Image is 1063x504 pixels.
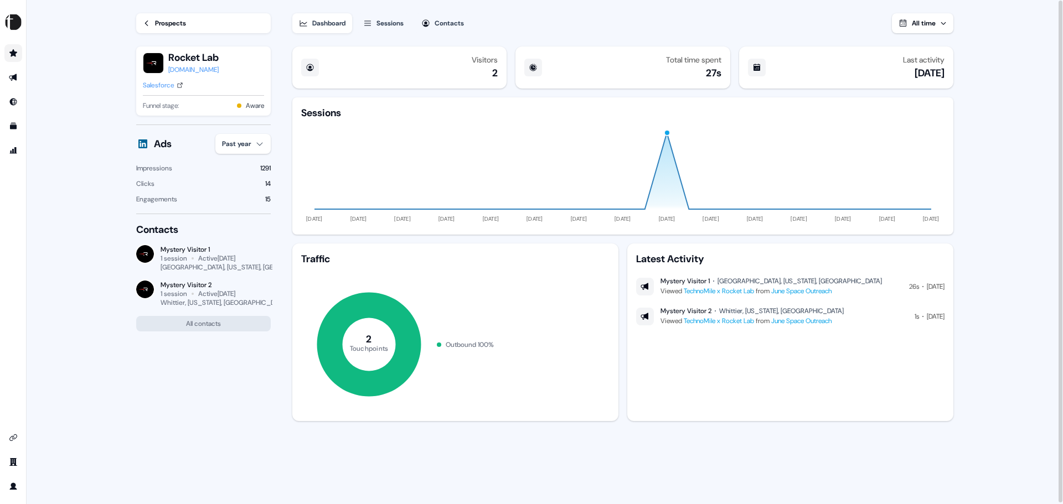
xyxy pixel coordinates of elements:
[703,215,719,222] tspan: [DATE]
[892,13,953,33] button: All time
[446,339,494,350] div: Outbound 100 %
[154,137,172,150] div: Ads
[136,194,177,205] div: Engagements
[684,287,754,295] a: TechnoMile x Rocket Lab
[161,298,287,307] div: Whittier, [US_STATE], [GEOGRAPHIC_DATA]
[161,263,327,272] div: [GEOGRAPHIC_DATA], [US_STATE], [GEOGRAPHIC_DATA]
[265,194,271,205] div: 15
[246,100,264,111] button: Aware
[4,69,22,86] a: Go to outbound experience
[4,477,22,495] a: Go to profile
[4,117,22,135] a: Go to templates
[4,429,22,446] a: Go to integrations
[215,134,271,154] button: Past year
[835,215,852,222] tspan: [DATE]
[4,142,22,159] a: Go to attribution
[659,215,675,222] tspan: [DATE]
[357,13,410,33] button: Sessions
[903,55,945,64] div: Last activity
[301,252,610,266] div: Traffic
[301,106,341,119] div: Sessions
[791,215,808,222] tspan: [DATE]
[771,316,832,325] a: June Space Outreach
[161,289,187,298] div: 1 session
[684,316,754,325] a: TechnoMile x Rocket Lab
[909,281,919,292] div: 26s
[350,215,367,222] tspan: [DATE]
[660,285,882,297] div: Viewed from
[747,215,763,222] tspan: [DATE]
[161,245,271,254] div: Mystery Visitor 1
[155,18,186,29] div: Prospects
[666,55,721,64] div: Total time spent
[143,100,179,111] span: Funnel stage:
[198,289,235,298] div: Active [DATE]
[376,18,404,29] div: Sessions
[265,178,271,189] div: 14
[571,215,587,222] tspan: [DATE]
[136,178,154,189] div: Clicks
[660,306,711,315] div: Mystery Visitor 2
[161,254,187,263] div: 1 session
[718,277,882,285] div: [GEOGRAPHIC_DATA], [US_STATE], [GEOGRAPHIC_DATA]
[4,44,22,62] a: Go to prospects
[4,93,22,111] a: Go to Inbound
[615,215,631,222] tspan: [DATE]
[483,215,499,222] tspan: [DATE]
[435,18,464,29] div: Contacts
[136,163,172,174] div: Impressions
[292,13,352,33] button: Dashboard
[923,215,940,222] tspan: [DATE]
[350,344,389,352] tspan: Touchpoints
[136,13,271,33] a: Prospects
[161,280,271,289] div: Mystery Visitor 2
[472,55,498,64] div: Visitors
[415,13,471,33] button: Contacts
[660,315,844,326] div: Viewed from
[927,281,945,292] div: [DATE]
[719,306,844,315] div: Whittier, [US_STATE], [GEOGRAPHIC_DATA]
[879,215,896,222] tspan: [DATE]
[927,311,945,322] div: [DATE]
[260,163,271,174] div: 1291
[492,66,498,80] div: 2
[136,316,271,331] button: All contacts
[660,277,710,285] div: Mystery Visitor 1
[636,252,945,266] div: Latest Activity
[912,19,936,28] span: All time
[312,18,345,29] div: Dashboard
[771,287,832,295] a: June Space Outreach
[438,215,455,222] tspan: [DATE]
[527,215,543,222] tspan: [DATE]
[168,51,219,64] button: Rocket Lab
[143,80,183,91] a: Salesforce
[366,332,371,346] tspan: 2
[706,66,721,80] div: 27s
[168,64,219,75] a: [DOMAIN_NAME]
[143,80,174,91] div: Salesforce
[394,215,411,222] tspan: [DATE]
[306,215,323,222] tspan: [DATE]
[915,66,945,80] div: [DATE]
[136,223,271,236] div: Contacts
[198,254,235,263] div: Active [DATE]
[4,453,22,471] a: Go to team
[915,311,919,322] div: 1s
